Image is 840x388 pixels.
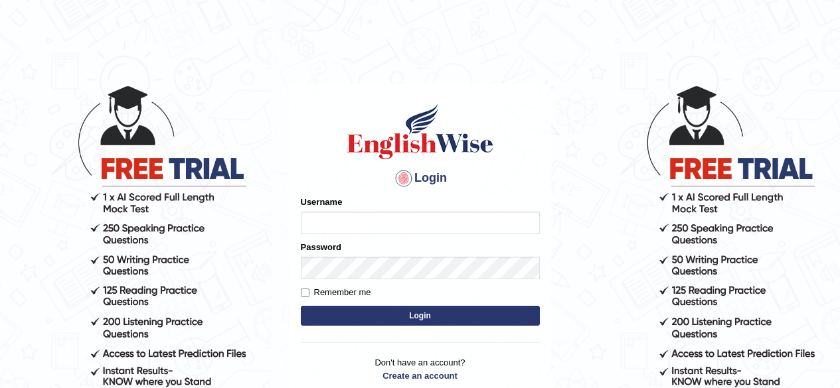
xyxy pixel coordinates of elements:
[301,306,540,326] button: Login
[345,101,496,161] img: Logo of English Wise sign in for intelligent practice with AI
[301,286,371,299] label: Remember me
[301,369,540,382] a: Create an account
[301,196,343,208] label: Username
[301,241,341,253] label: Password
[301,168,540,189] h4: Login
[301,289,309,297] input: Remember me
